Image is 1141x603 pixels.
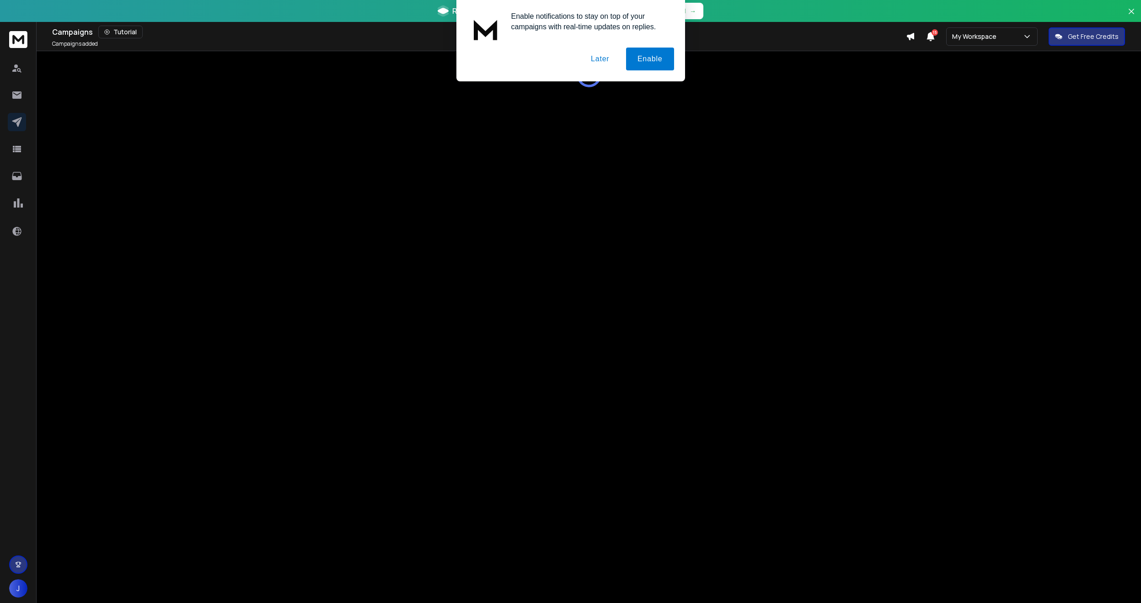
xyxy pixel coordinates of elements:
[626,48,674,70] button: Enable
[467,11,504,48] img: notification icon
[504,11,674,32] div: Enable notifications to stay on top of your campaigns with real-time updates on replies.
[9,579,27,598] button: J
[579,48,621,70] button: Later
